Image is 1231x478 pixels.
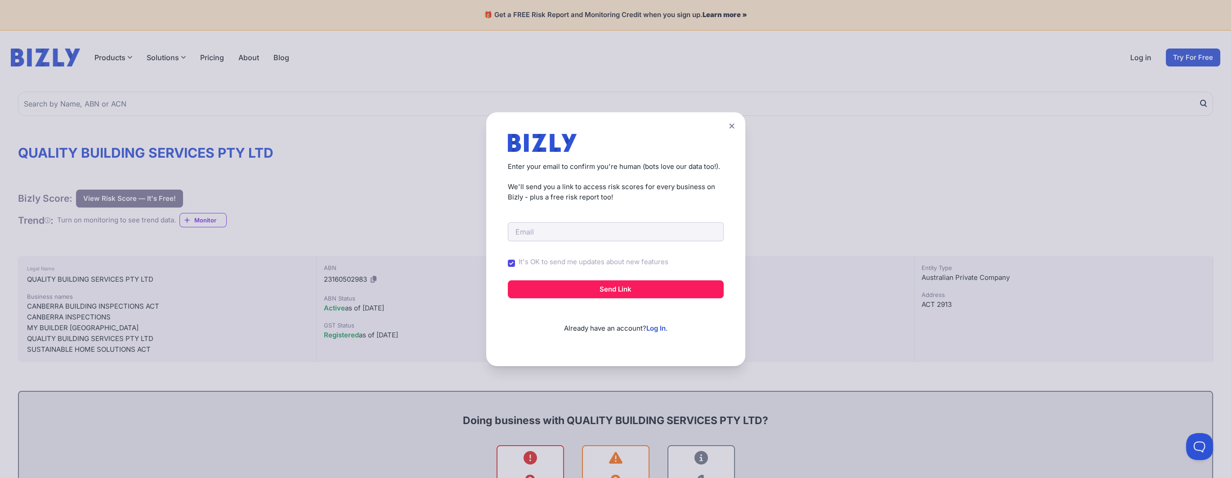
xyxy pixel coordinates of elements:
[508,162,724,172] p: Enter your email to confirm you're human (bots love our data too!).
[646,324,666,332] a: Log In
[508,280,724,298] button: Send Link
[508,222,724,241] input: Email
[508,309,724,334] p: Already have an account? .
[508,182,724,202] p: We'll send you a link to access risk scores for every business on Bizly - plus a free risk report...
[508,134,577,152] img: bizly_logo.svg
[1186,433,1213,460] iframe: Toggle Customer Support
[519,257,668,267] label: It's OK to send me updates about new features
